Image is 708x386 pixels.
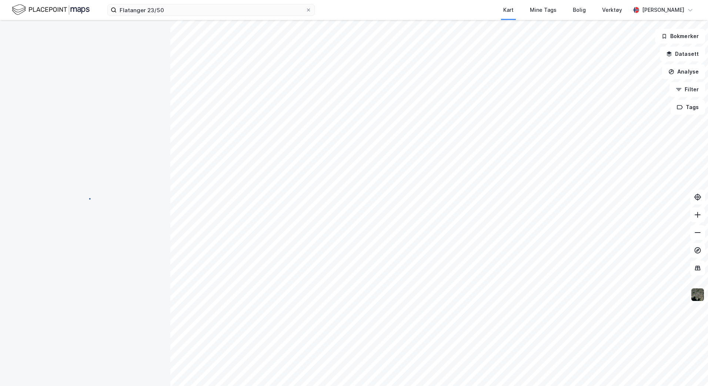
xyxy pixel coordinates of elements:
iframe: Chat Widget [671,351,708,386]
button: Analyse [662,64,705,79]
div: Mine Tags [530,6,557,14]
div: Kart [503,6,514,14]
img: logo.f888ab2527a4732fd821a326f86c7f29.svg [12,3,90,16]
button: Bokmerker [655,29,705,44]
div: Verktøy [602,6,622,14]
button: Tags [671,100,705,115]
input: Søk på adresse, matrikkel, gårdeiere, leietakere eller personer [117,4,305,16]
div: Bolig [573,6,586,14]
button: Filter [669,82,705,97]
img: 9k= [691,288,705,302]
img: spinner.a6d8c91a73a9ac5275cf975e30b51cfb.svg [79,193,91,204]
button: Datasett [660,47,705,61]
div: Kontrollprogram for chat [671,351,708,386]
div: [PERSON_NAME] [642,6,684,14]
